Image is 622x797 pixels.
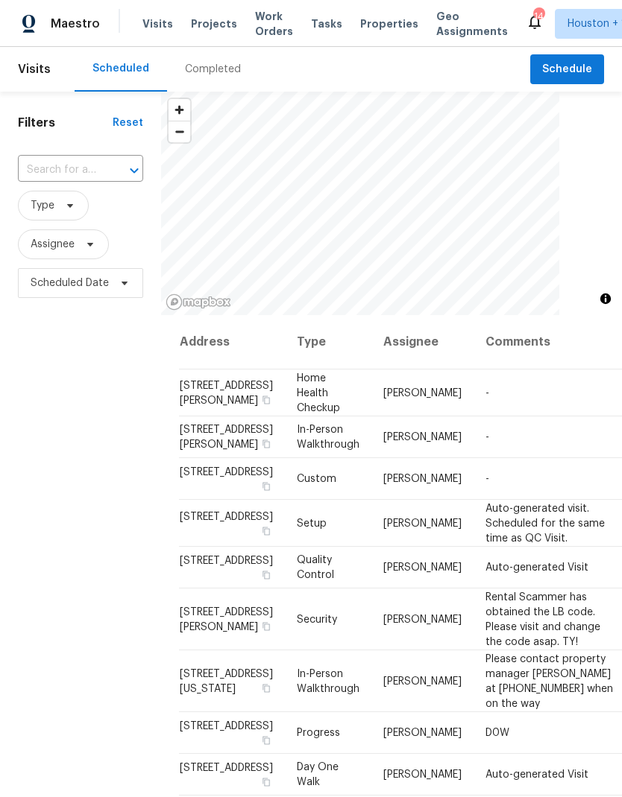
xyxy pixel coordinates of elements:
h1: Filters [18,115,113,130]
span: Custom [297,474,336,484]
span: Toggle attribution [601,290,610,307]
button: Copy Address [260,734,273,747]
div: Scheduled [92,61,149,76]
div: 14 [533,9,544,24]
span: [STREET_ADDRESS] [180,763,273,773]
span: - [486,432,489,442]
span: D0W [486,728,509,738]
span: Schedule [542,60,592,79]
span: [STREET_ADDRESS] [180,467,273,477]
span: Properties [360,16,418,31]
span: Auto-generated visit. Scheduled for the same time as QC Visit. [486,503,605,543]
span: Quality Control [297,555,334,580]
span: In-Person Walkthrough [297,668,359,693]
span: Type [31,198,54,213]
span: - [486,474,489,484]
span: Home Health Checkup [297,372,340,413]
span: Projects [191,16,237,31]
span: [PERSON_NAME] [383,387,462,398]
span: Auto-generated Visit [486,769,588,780]
span: Security [297,614,337,624]
span: Maestro [51,16,100,31]
span: Work Orders [255,9,293,39]
span: [STREET_ADDRESS][PERSON_NAME] [180,425,273,450]
span: [STREET_ADDRESS][PERSON_NAME] [180,380,273,405]
span: [STREET_ADDRESS][US_STATE] [180,668,273,693]
button: Zoom out [169,121,190,142]
span: [PERSON_NAME] [383,614,462,624]
th: Type [285,315,371,369]
span: Auto-generated Visit [486,562,588,573]
div: Reset [113,115,143,130]
span: Visits [18,53,51,86]
span: [PERSON_NAME] [383,432,462,442]
span: [PERSON_NAME] [383,676,462,686]
span: Rental Scammer has obtained the LB code. Please visit and change the code asap. TY! [486,591,600,647]
span: [PERSON_NAME] [383,562,462,573]
span: Please contact property manager [PERSON_NAME] at [PHONE_NUMBER] when on the way [486,653,613,708]
button: Open [124,160,145,181]
span: - [486,387,489,398]
button: Copy Address [260,437,273,451]
button: Copy Address [260,775,273,789]
button: Copy Address [260,480,273,493]
span: Scheduled Date [31,276,109,290]
button: Copy Address [260,681,273,694]
button: Copy Address [260,524,273,537]
span: In-Person Walkthrough [297,425,359,450]
div: Completed [185,62,241,77]
span: Progress [297,728,340,738]
span: Visits [142,16,173,31]
span: Assignee [31,237,75,252]
button: Schedule [530,54,604,85]
button: Copy Address [260,393,273,406]
canvas: Map [161,92,559,315]
a: Mapbox homepage [166,293,231,311]
span: [PERSON_NAME] [383,769,462,780]
th: Address [179,315,285,369]
span: [STREET_ADDRESS] [180,556,273,566]
span: Day One Walk [297,762,339,787]
button: Copy Address [260,568,273,582]
button: Zoom in [169,99,190,121]
input: Search for an address... [18,159,101,182]
span: [PERSON_NAME] [383,518,462,528]
span: [STREET_ADDRESS] [180,511,273,521]
span: [STREET_ADDRESS] [180,721,273,731]
button: Toggle attribution [597,290,615,308]
span: Tasks [311,19,342,29]
th: Assignee [371,315,474,369]
button: Copy Address [260,619,273,632]
span: [PERSON_NAME] [383,728,462,738]
span: Setup [297,518,327,528]
span: Geo Assignments [436,9,508,39]
span: [PERSON_NAME] [383,474,462,484]
span: [STREET_ADDRESS][PERSON_NAME] [180,606,273,632]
